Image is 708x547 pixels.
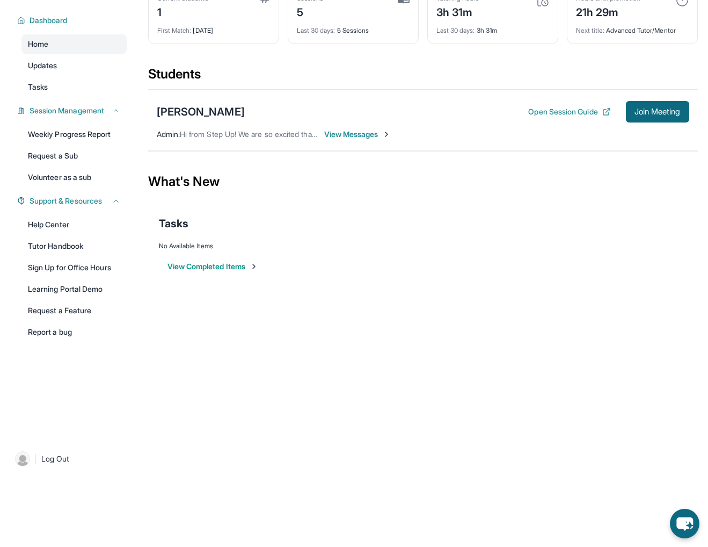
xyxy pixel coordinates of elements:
div: 21h 29m [576,3,640,20]
span: Next title : [576,26,605,34]
img: user-img [15,451,30,466]
a: Sign Up for Office Hours [21,258,127,277]
a: Request a Sub [21,146,127,165]
a: Volunteer as a sub [21,168,127,187]
img: Chevron-Right [382,130,391,139]
div: 5 [297,3,324,20]
div: [DATE] [157,20,270,35]
span: Admin : [157,129,180,139]
a: Updates [21,56,127,75]
span: Home [28,39,48,49]
span: Session Management [30,105,104,116]
span: Join Meeting [634,109,681,115]
span: First Match : [157,26,192,34]
a: Tutor Handbook [21,236,127,256]
a: Help Center [21,215,127,234]
span: | [34,452,37,465]
a: Learning Portal Demo [21,279,127,299]
a: |Log Out [11,447,127,471]
a: Request a Feature [21,301,127,320]
div: [PERSON_NAME] [157,104,245,119]
a: Tasks [21,77,127,97]
button: Session Management [25,105,120,116]
span: Last 30 days : [436,26,475,34]
button: Open Session Guide [528,106,610,117]
span: Support & Resources [30,196,102,206]
div: 1 [157,3,208,20]
span: View Messages [324,129,391,140]
span: Log Out [41,454,69,464]
div: No Available Items [159,242,687,250]
div: Students [148,66,698,89]
div: Advanced Tutor/Mentor [576,20,689,35]
button: chat-button [670,509,699,538]
a: Home [21,34,127,54]
button: Dashboard [25,15,120,26]
div: 3h 31m [436,3,479,20]
span: Tasks [159,216,188,231]
a: Weekly Progress Report [21,125,127,144]
span: Updates [28,60,57,71]
button: View Completed Items [167,261,258,272]
span: Last 30 days : [297,26,335,34]
div: 5 Sessions [297,20,410,35]
span: Tasks [28,82,48,92]
div: What's New [148,158,698,205]
span: Dashboard [30,15,68,26]
div: 3h 31m [436,20,549,35]
button: Join Meeting [626,101,689,123]
button: Support & Resources [25,196,120,206]
a: Report a bug [21,322,127,342]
